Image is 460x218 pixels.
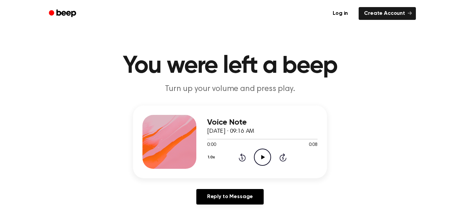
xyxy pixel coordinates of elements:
[44,7,82,20] a: Beep
[309,142,318,149] span: 0:08
[207,128,254,134] span: [DATE] · 09:16 AM
[207,118,318,127] h3: Voice Note
[58,54,402,78] h1: You were left a beep
[101,84,359,95] p: Turn up your volume and press play.
[326,6,355,21] a: Log in
[207,152,217,163] button: 1.0x
[359,7,416,20] a: Create Account
[196,189,264,205] a: Reply to Message
[207,142,216,149] span: 0:00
